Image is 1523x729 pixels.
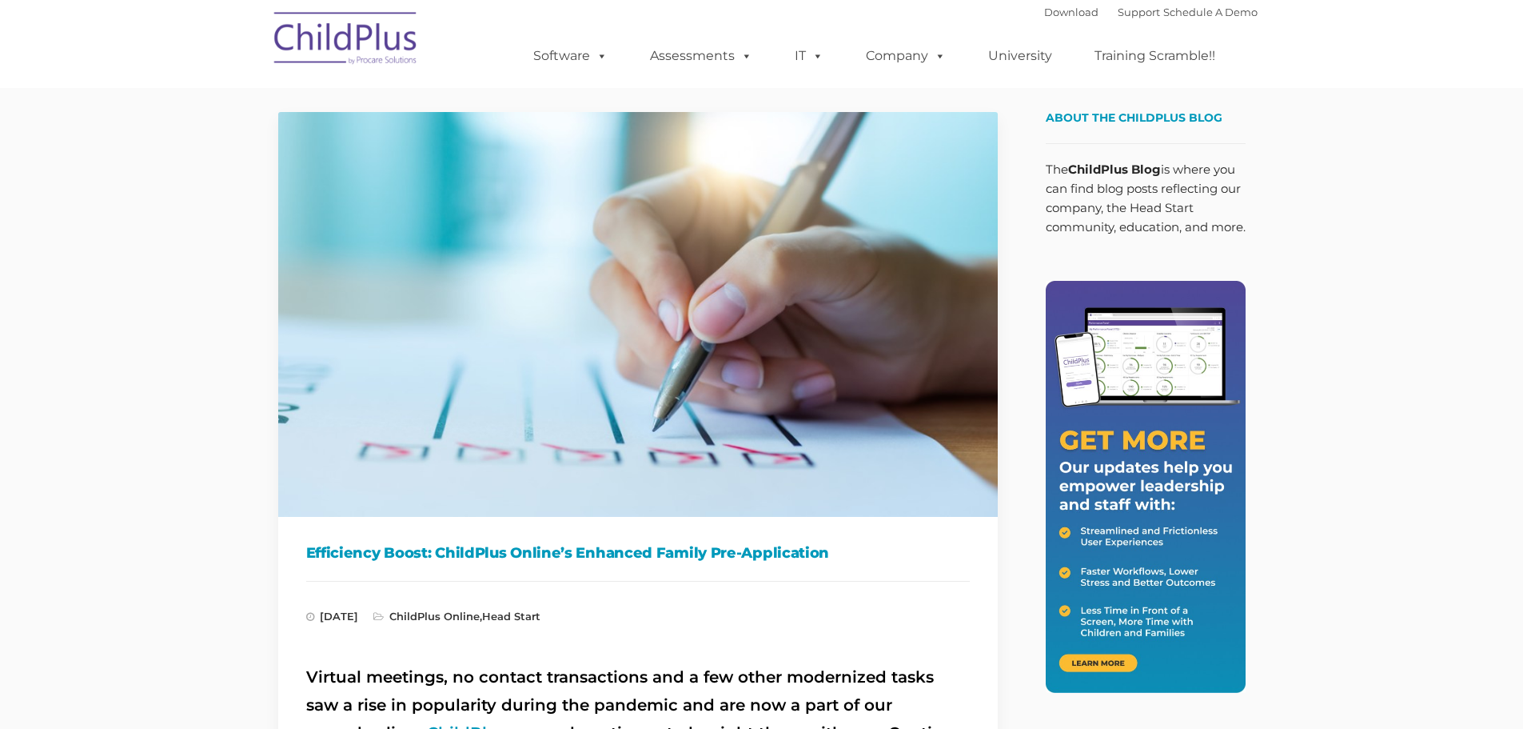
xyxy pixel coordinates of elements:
a: ChildPlus Online [389,610,480,623]
a: Support [1118,6,1160,18]
p: The is where you can find blog posts reflecting our company, the Head Start community, education,... [1046,160,1246,237]
a: University [972,40,1068,72]
img: Get More - Our updates help you empower leadership and staff. [1046,281,1246,693]
a: IT [779,40,839,72]
font: | [1044,6,1258,18]
img: Efficiency Boost: ChildPlus Online's Enhanced Family Pre-Application Process - Streamlining Appli... [278,112,998,517]
img: ChildPlus by Procare Solutions [266,1,426,81]
a: Company [850,40,962,72]
span: [DATE] [306,610,358,623]
span: About the ChildPlus Blog [1046,110,1222,125]
a: Head Start [482,610,540,623]
a: Software [517,40,624,72]
strong: ChildPlus Blog [1068,162,1161,177]
span: , [373,610,540,623]
h1: Efficiency Boost: ChildPlus Online’s Enhanced Family Pre-Application [306,541,970,565]
a: Training Scramble!! [1078,40,1231,72]
a: Download [1044,6,1098,18]
a: Assessments [634,40,768,72]
a: Schedule A Demo [1163,6,1258,18]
